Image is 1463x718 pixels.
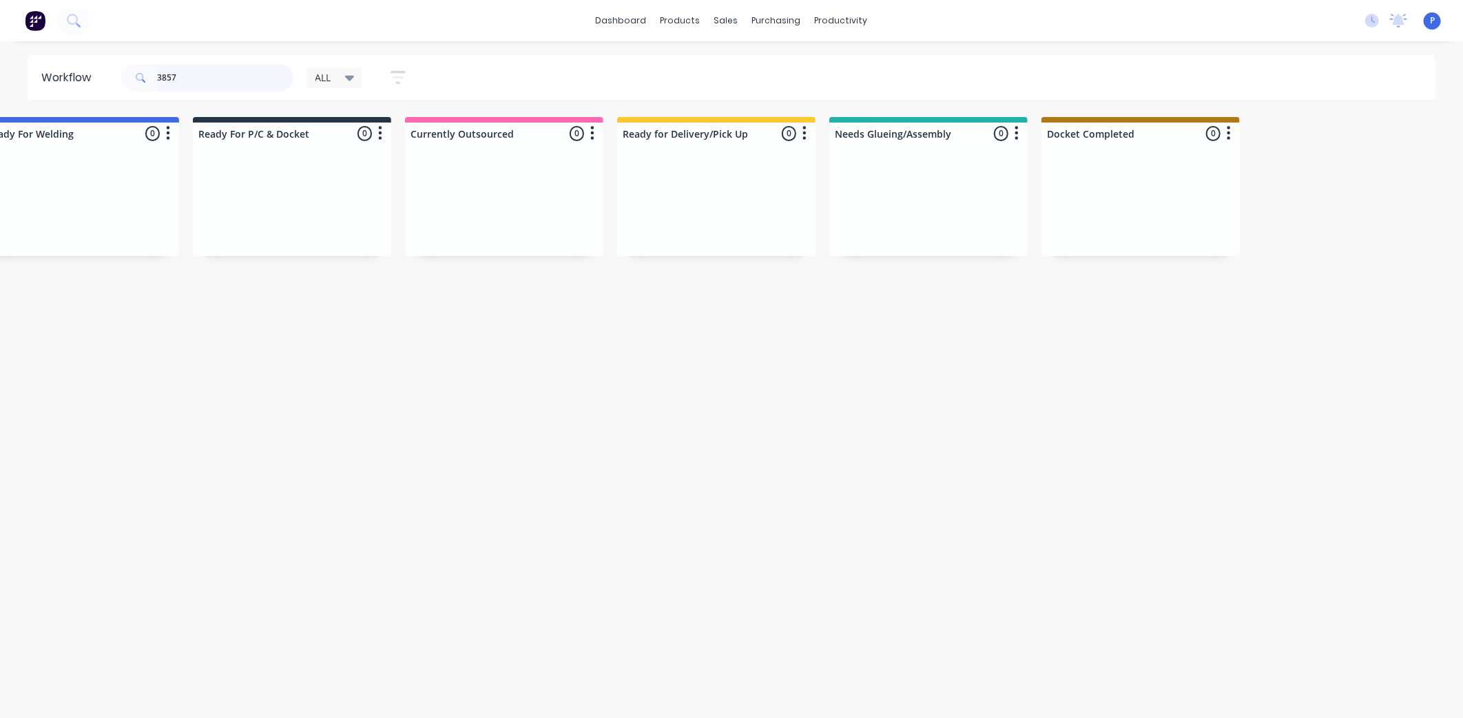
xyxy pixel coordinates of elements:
[808,10,875,31] div: productivity
[745,10,808,31] div: purchasing
[654,10,707,31] div: products
[315,70,331,85] span: ALL
[1430,14,1435,27] span: P
[157,64,293,92] input: Search for orders...
[41,70,98,86] div: Workflow
[589,10,654,31] a: dashboard
[707,10,745,31] div: sales
[25,10,45,31] img: Factory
